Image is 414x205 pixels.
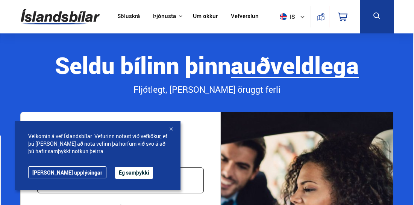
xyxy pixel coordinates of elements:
[115,167,153,179] button: Ég samþykki
[28,133,167,155] span: Velkomin á vef Íslandsbílar. Vefurinn notast við vefkökur, ef þú [PERSON_NAME] að nota vefinn þá ...
[231,13,259,21] a: Vefverslun
[277,6,311,28] button: is
[193,13,218,21] a: Um okkur
[28,166,106,178] a: [PERSON_NAME] upplýsingar
[20,83,393,96] div: Fljótlegt, [PERSON_NAME] öruggt ferli
[231,49,359,81] b: auðveldlega
[153,13,176,20] button: Þjónusta
[280,13,287,20] img: svg+xml;base64,PHN2ZyB4bWxucz0iaHR0cDovL3d3dy53My5vcmcvMjAwMC9zdmciIHdpZHRoPSI1MTIiIGhlaWdodD0iNT...
[277,13,296,20] span: is
[21,5,100,29] img: G0Ugv5HjCgRt.svg
[117,13,140,21] a: Söluskrá
[20,53,393,78] div: Seldu bílinn þinn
